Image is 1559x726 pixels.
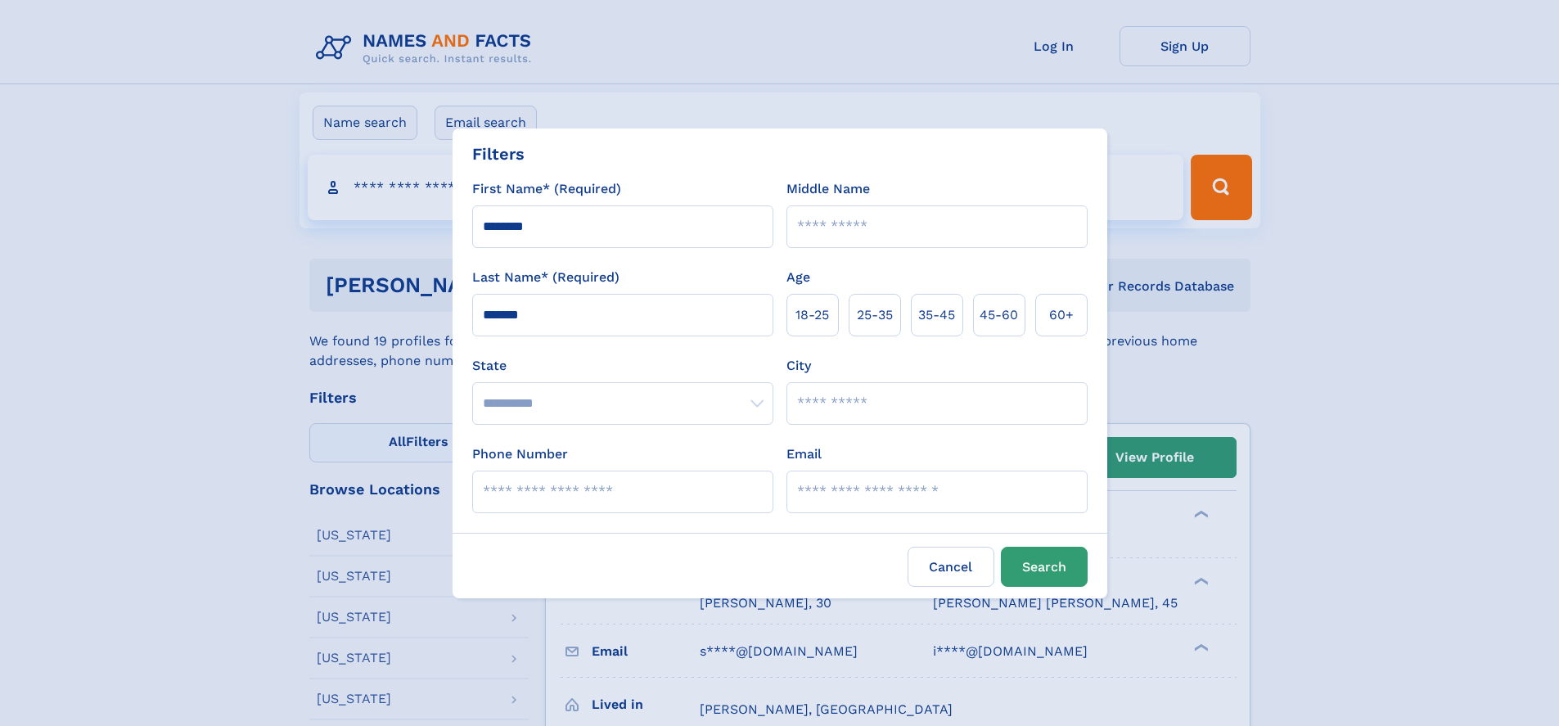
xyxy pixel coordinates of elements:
[472,356,773,376] label: State
[786,268,810,287] label: Age
[786,356,811,376] label: City
[786,444,822,464] label: Email
[1049,305,1074,325] span: 60+
[1001,547,1088,587] button: Search
[786,179,870,199] label: Middle Name
[980,305,1018,325] span: 45‑60
[795,305,829,325] span: 18‑25
[918,305,955,325] span: 35‑45
[472,142,525,166] div: Filters
[472,444,568,464] label: Phone Number
[472,268,620,287] label: Last Name* (Required)
[472,179,621,199] label: First Name* (Required)
[857,305,893,325] span: 25‑35
[908,547,994,587] label: Cancel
